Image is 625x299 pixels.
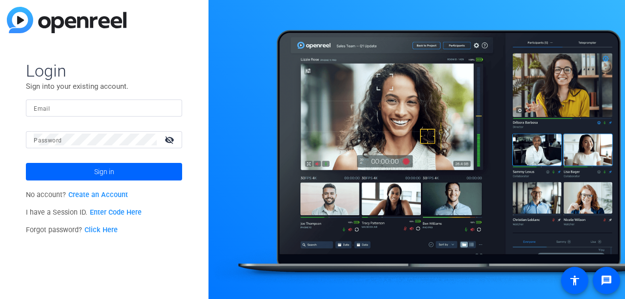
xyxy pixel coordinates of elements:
span: No account? [26,191,128,199]
mat-icon: visibility_off [159,133,182,147]
img: blue-gradient.svg [7,7,126,33]
mat-icon: message [601,275,612,286]
span: Forgot password? [26,226,118,234]
span: I have a Session ID. [26,208,142,217]
mat-icon: accessibility [569,275,581,286]
a: Click Here [84,226,118,234]
span: Sign in [94,159,114,184]
mat-label: Email [34,105,50,112]
button: Sign in [26,163,182,180]
a: Create an Account [68,191,128,199]
mat-label: Password [34,137,62,144]
input: Enter Email Address [34,102,174,114]
p: Sign into your existing account. [26,81,182,92]
a: Enter Code Here [90,208,142,217]
span: Login [26,60,182,81]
